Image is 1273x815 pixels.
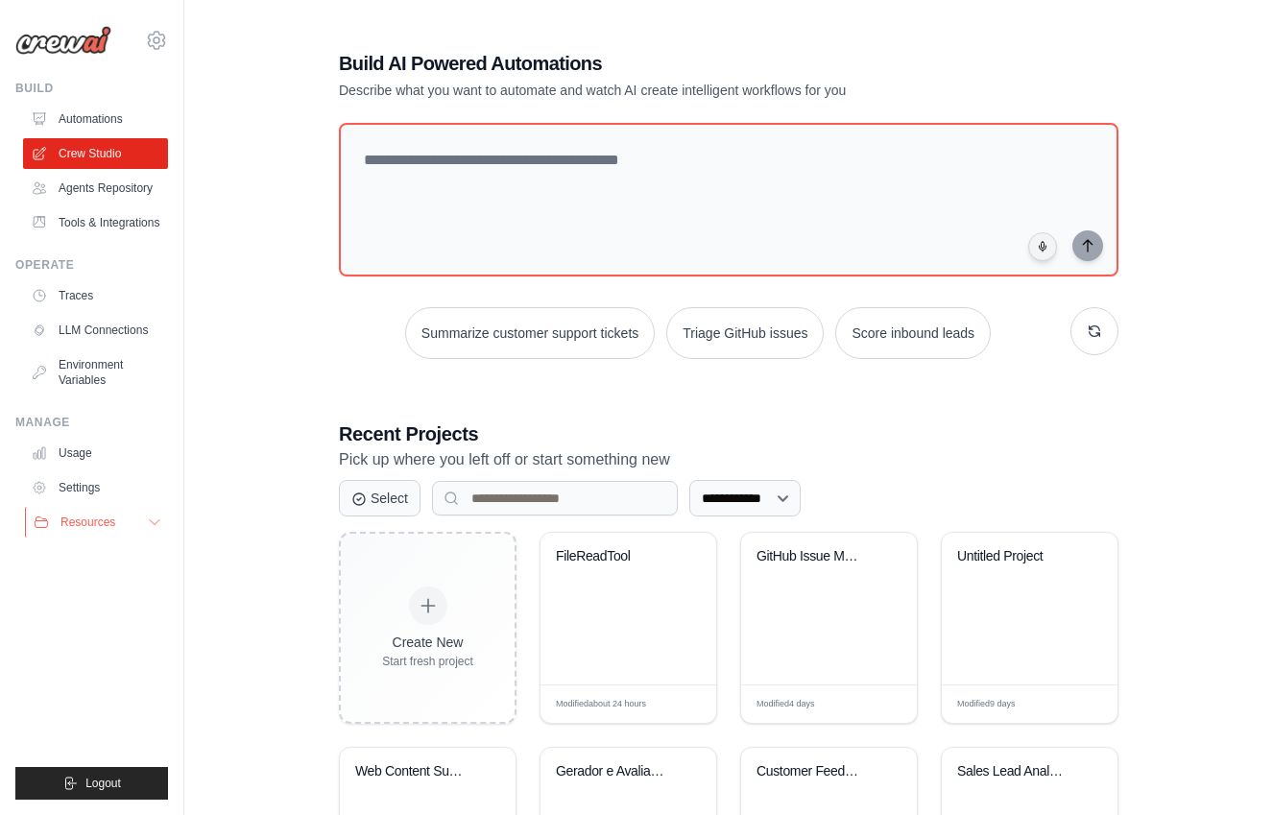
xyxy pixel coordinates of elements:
[556,698,646,711] span: Modified about 24 hours
[15,415,168,430] div: Manage
[339,81,984,100] p: Describe what you want to automate and watch AI create intelligent workflows for you
[671,697,687,711] span: Edit
[757,548,873,565] div: GitHub Issue Management Automation
[23,280,168,311] a: Traces
[957,698,1016,711] span: Modified 9 days
[339,447,1118,472] p: Pick up where you left off or start something new
[339,50,984,77] h1: Build AI Powered Automations
[85,776,121,791] span: Logout
[757,698,815,711] span: Modified 4 days
[23,104,168,134] a: Automations
[15,767,168,800] button: Logout
[872,697,888,711] span: Edit
[835,307,991,359] button: Score inbound leads
[666,307,824,359] button: Triage GitHub issues
[1072,697,1089,711] span: Edit
[23,349,168,396] a: Environment Variables
[355,763,471,780] div: Web Content Summarizer
[15,26,111,55] img: Logo
[382,654,473,669] div: Start fresh project
[23,472,168,503] a: Settings
[23,315,168,346] a: LLM Connections
[25,507,170,538] button: Resources
[757,763,873,780] div: Customer Feedback Analysis & Product Insights
[23,173,168,204] a: Agents Repository
[339,480,420,516] button: Select
[23,207,168,238] a: Tools & Integrations
[15,257,168,273] div: Operate
[339,420,1118,447] h3: Recent Projects
[556,763,672,780] div: Gerador e Avaliador de Piadas
[23,138,168,169] a: Crew Studio
[60,515,115,530] span: Resources
[1028,232,1057,261] button: Click to speak your automation idea
[556,548,672,565] div: FileReadTool
[405,307,655,359] button: Summarize customer support tickets
[23,438,168,468] a: Usage
[382,633,473,652] div: Create New
[957,763,1073,780] div: Sales Lead Analysis & Routing System
[15,81,168,96] div: Build
[1070,307,1118,355] button: Get new suggestions
[957,548,1073,565] div: Untitled Project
